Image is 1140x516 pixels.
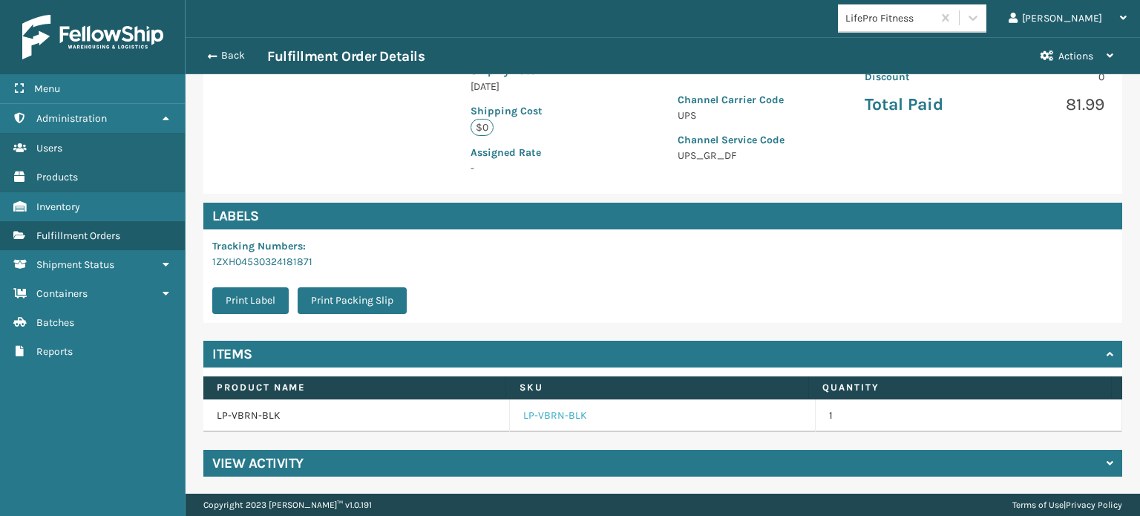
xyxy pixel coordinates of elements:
p: Channel Service Code [678,132,799,148]
a: LP-VBRN-BLK [523,408,587,423]
span: Users [36,142,62,154]
p: - [471,160,612,176]
label: Quantity [822,381,1098,394]
span: Fulfillment Orders [36,229,120,242]
button: Print Label [212,287,289,314]
h3: Fulfillment Order Details [267,48,425,65]
p: Discount [865,69,976,85]
p: Copyright 2023 [PERSON_NAME]™ v 1.0.191 [203,494,372,516]
p: [DATE] [471,79,612,94]
p: Total Paid [865,94,976,116]
span: Shipment Status [36,258,114,271]
label: Product Name [217,381,492,394]
label: SKU [520,381,795,394]
span: Actions [1058,50,1093,62]
button: Print Packing Slip [298,287,407,314]
p: 0 [993,69,1104,85]
p: Channel Carrier Code [678,92,799,108]
p: Assigned Rate [471,145,612,160]
span: Administration [36,112,107,125]
td: 1 [816,399,1122,432]
span: Inventory [36,200,80,213]
a: Terms of Use [1012,500,1064,510]
button: Back [199,49,267,62]
p: 81.99 [993,94,1104,116]
h4: View Activity [212,454,304,472]
span: Batches [36,316,74,329]
span: Containers [36,287,88,300]
a: Privacy Policy [1066,500,1122,510]
td: LP-VBRN-BLK [203,399,510,432]
button: Actions [1027,38,1127,74]
div: LifePro Fitness [845,10,934,26]
div: | [1012,494,1122,516]
h4: Items [212,345,252,363]
p: UPS [678,108,799,123]
p: UPS_GR_DF [678,148,799,163]
img: logo [22,15,163,59]
span: Tracking Numbers : [212,240,306,252]
p: $0 [471,119,494,136]
p: Shipping Cost [471,103,612,119]
span: Menu [34,82,60,95]
h4: Labels [203,203,1122,229]
span: Reports [36,345,73,358]
span: Products [36,171,78,183]
a: 1ZXH04530324181871 [212,255,312,268]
